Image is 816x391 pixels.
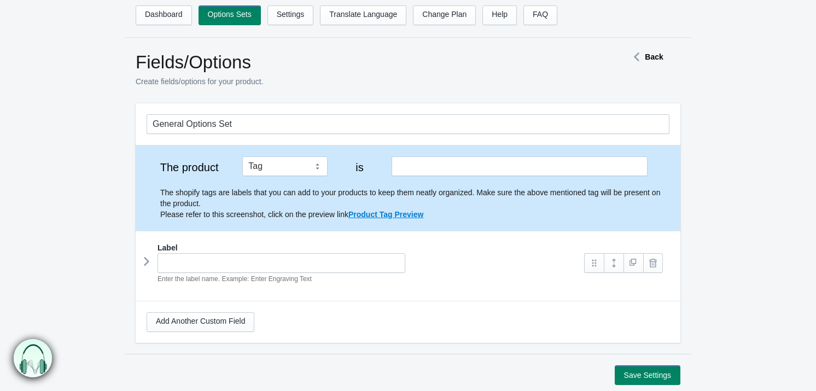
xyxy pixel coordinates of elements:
button: Save Settings [615,365,680,385]
img: bxm.png [14,339,52,377]
a: Options Sets [199,5,261,25]
p: The shopify tags are labels that you can add to your products to keep them neatly organized. Make... [160,187,669,220]
p: Create fields/options for your product. [136,76,590,87]
em: Enter the label name. Example: Enter Engraving Text [158,275,312,283]
a: Settings [267,5,314,25]
a: Back [628,52,663,61]
label: The product [147,162,232,173]
input: General Options Set [147,114,669,134]
a: Help [482,5,517,25]
a: FAQ [523,5,557,25]
label: is [339,162,381,173]
a: Change Plan [413,5,476,25]
h1: Fields/Options [136,51,590,73]
strong: Back [645,52,663,61]
label: Label [158,242,178,253]
a: Translate Language [320,5,406,25]
a: Product Tag Preview [348,210,423,219]
a: Dashboard [136,5,192,25]
a: Add Another Custom Field [147,312,254,332]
